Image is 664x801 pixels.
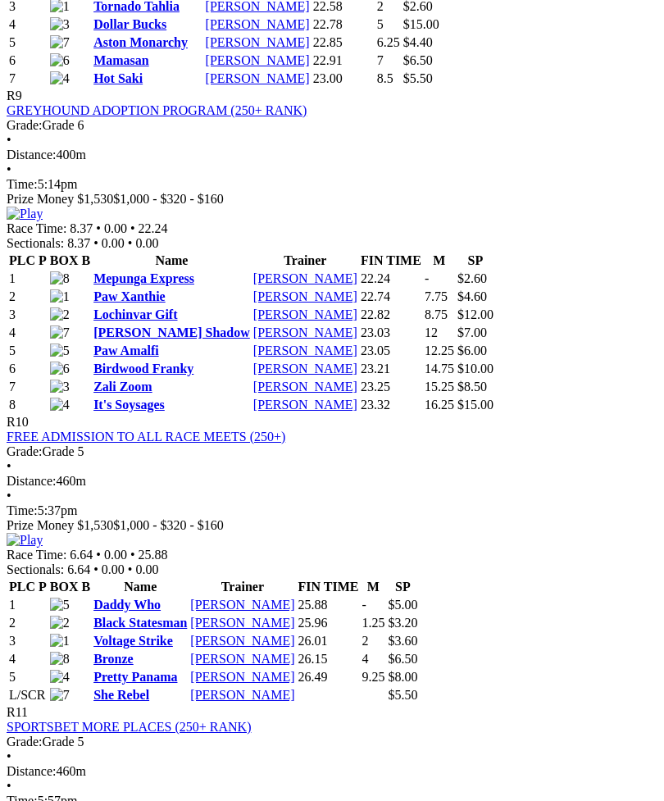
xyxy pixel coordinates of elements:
[312,34,375,51] td: 22.85
[457,380,487,394] span: $8.50
[297,651,359,667] td: 26.15
[425,289,448,303] text: 7.75
[8,16,48,33] td: 4
[50,634,70,649] img: 1
[7,430,285,444] a: FREE ADMISSION TO ALL RACE MEETS (250+)
[50,289,70,304] img: 1
[7,103,307,117] a: GREYHOUND ADOPTION PROGRAM (250+ RANK)
[93,271,194,285] a: Mepunga Express
[7,444,43,458] span: Grade:
[50,344,70,358] img: 5
[93,634,173,648] a: Voltage Strike
[253,307,357,321] a: [PERSON_NAME]
[297,615,359,631] td: 25.96
[362,616,384,630] text: 1.25
[360,397,422,413] td: 23.32
[93,344,159,357] a: Paw Amalfi
[7,192,657,207] div: Prize Money $1,530
[403,17,439,31] span: $15.00
[93,652,134,666] a: Bronze
[360,361,422,377] td: 23.21
[8,633,48,649] td: 3
[457,362,493,375] span: $10.00
[93,325,250,339] a: [PERSON_NAME] Shadow
[93,579,188,595] th: Name
[7,148,56,162] span: Distance:
[8,52,48,69] td: 6
[7,562,64,576] span: Sectionals:
[8,379,48,395] td: 7
[39,580,47,594] span: P
[297,669,359,685] td: 26.49
[189,579,295,595] th: Trainer
[70,548,93,562] span: 6.64
[102,236,125,250] span: 0.00
[50,652,70,667] img: 8
[403,53,433,67] span: $6.50
[388,670,417,684] span: $8.00
[206,17,310,31] a: [PERSON_NAME]
[96,221,101,235] span: •
[206,53,310,67] a: [PERSON_NAME]
[425,380,454,394] text: 15.25
[7,548,66,562] span: Race Time:
[7,779,11,793] span: •
[67,236,90,250] span: 8.37
[9,253,35,267] span: PLC
[360,253,422,269] th: FIN TIME
[7,720,251,734] a: SPORTSBET MORE PLACES (250+ RANK)
[93,362,193,375] a: Birdwood Franky
[388,598,417,612] span: $5.00
[457,289,487,303] span: $4.60
[93,307,177,321] a: Lochinvar Gift
[403,35,433,49] span: $4.40
[253,344,357,357] a: [PERSON_NAME]
[67,562,90,576] span: 6.64
[128,236,133,250] span: •
[7,705,28,719] span: R11
[425,271,429,285] text: -
[135,562,158,576] span: 0.00
[8,651,48,667] td: 4
[388,652,417,666] span: $6.50
[190,670,294,684] a: [PERSON_NAME]
[190,616,294,630] a: [PERSON_NAME]
[312,16,375,33] td: 22.78
[93,616,187,630] a: Black Statesman
[93,17,166,31] a: Dollar Bucks
[8,307,48,323] td: 3
[7,474,56,488] span: Distance:
[253,271,357,285] a: [PERSON_NAME]
[50,53,70,68] img: 6
[93,53,149,67] a: Mamasan
[190,652,294,666] a: [PERSON_NAME]
[8,271,48,287] td: 1
[130,221,135,235] span: •
[93,236,98,250] span: •
[7,148,657,162] div: 400m
[8,615,48,631] td: 2
[7,133,11,147] span: •
[360,325,422,341] td: 23.03
[130,548,135,562] span: •
[7,177,38,191] span: Time:
[206,71,310,85] a: [PERSON_NAME]
[50,325,70,340] img: 7
[50,598,70,612] img: 5
[425,344,454,357] text: 12.25
[113,518,224,532] span: $1,000 - $320 - $160
[7,415,29,429] span: R10
[7,764,657,779] div: 460m
[360,271,422,287] td: 22.24
[253,398,357,412] a: [PERSON_NAME]
[457,325,487,339] span: $7.00
[7,162,11,176] span: •
[7,503,38,517] span: Time:
[425,398,454,412] text: 16.25
[7,735,657,749] div: Grade 5
[96,548,101,562] span: •
[253,380,357,394] a: [PERSON_NAME]
[9,580,35,594] span: PLC
[93,35,188,49] a: Aston Monarchy
[312,52,375,69] td: 22.91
